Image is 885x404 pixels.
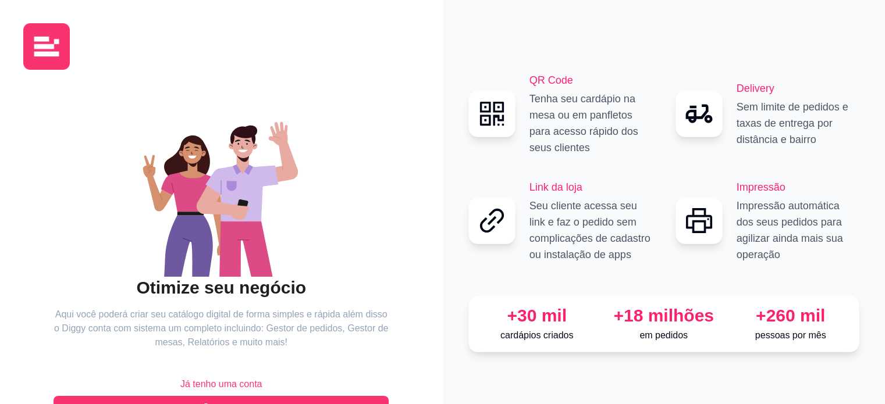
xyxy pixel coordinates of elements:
p: pessoas por mês [732,328,850,342]
p: Seu cliente acessa seu link e faz o pedido sem complicações de cadastro ou instalação de apps [529,198,652,263]
h2: QR Code [529,72,652,88]
div: +18 milhões [605,305,723,326]
img: logo [23,23,70,70]
h2: Link da loja [529,179,652,195]
p: Impressão automática dos seus pedidos para agilizar ainda mais sua operação [737,198,859,263]
p: cardápios criados [478,328,596,342]
span: Já tenho uma conta [180,377,262,391]
h2: Otimize seu negócio [54,277,389,299]
p: em pedidos [605,328,723,342]
h2: Delivery [737,80,859,96]
p: Tenha seu cardápio na mesa ou em panfletos para acesso rápido dos seus clientes [529,91,652,156]
article: Aqui você poderá criar seu catálogo digital de forma simples e rápida além disso o Diggy conta co... [54,308,389,349]
h2: Impressão [737,179,859,195]
p: Sem limite de pedidos e taxas de entrega por distância e bairro [737,99,859,148]
div: +30 mil [478,305,596,326]
button: Já tenho uma conta [54,373,389,396]
div: animation [54,102,389,277]
div: +260 mil [732,305,850,326]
